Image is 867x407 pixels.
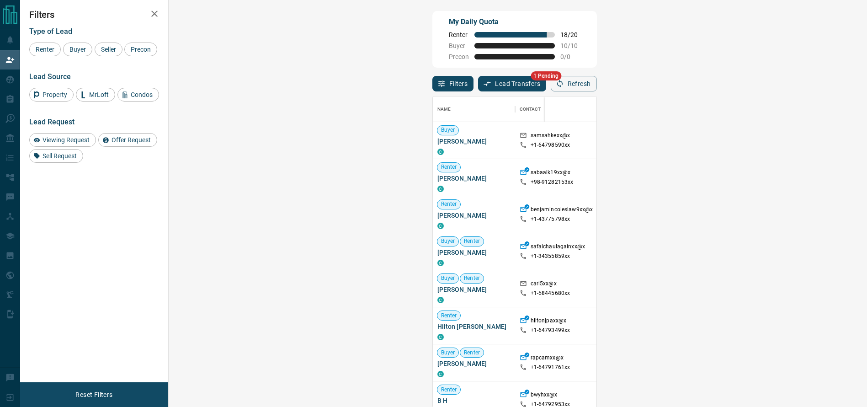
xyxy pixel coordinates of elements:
[86,91,112,98] span: MrLoft
[29,133,96,147] div: Viewing Request
[531,132,570,141] p: samsahkexx@x
[520,96,541,122] div: Contact
[29,72,71,81] span: Lead Source
[437,260,444,266] div: condos.ca
[39,91,70,98] span: Property
[531,354,564,364] p: rapcamxx@x
[124,43,157,56] div: Precon
[437,371,444,377] div: condos.ca
[108,136,154,144] span: Offer Request
[460,274,484,282] span: Renter
[531,364,570,371] p: +1- 64791761xx
[531,71,561,80] span: 1 Pending
[460,349,484,357] span: Renter
[432,76,474,91] button: Filters
[437,149,444,155] div: condos.ca
[433,96,515,122] div: Name
[531,141,570,149] p: +1- 64798590xx
[531,206,593,215] p: benjamincoleslaw9xx@x
[437,211,511,220] span: [PERSON_NAME]
[449,31,469,38] span: Renter
[29,43,61,56] div: Renter
[560,42,580,49] span: 10 / 10
[531,215,570,223] p: +1- 43775798xx
[560,53,580,60] span: 0 / 0
[531,178,574,186] p: +98- 91282153xx
[39,136,93,144] span: Viewing Request
[437,174,511,183] span: [PERSON_NAME]
[437,137,511,146] span: [PERSON_NAME]
[98,46,119,53] span: Seller
[66,46,89,53] span: Buyer
[437,274,459,282] span: Buyer
[449,42,469,49] span: Buyer
[437,322,511,331] span: Hilton [PERSON_NAME]
[449,16,580,27] p: My Daily Quota
[29,27,72,36] span: Type of Lead
[531,243,585,252] p: safalchaulagainxx@x
[39,152,80,160] span: Sell Request
[478,76,546,91] button: Lead Transfers
[29,118,74,126] span: Lead Request
[437,312,461,320] span: Renter
[531,280,557,289] p: carl5xx@x
[531,252,570,260] p: +1- 34355859xx
[437,248,511,257] span: [PERSON_NAME]
[437,163,461,171] span: Renter
[531,289,570,297] p: +1- 58445680xx
[437,285,511,294] span: [PERSON_NAME]
[32,46,58,53] span: Renter
[117,88,159,102] div: Condos
[128,46,154,53] span: Precon
[437,359,511,368] span: [PERSON_NAME]
[29,9,159,20] h2: Filters
[437,223,444,229] div: condos.ca
[95,43,122,56] div: Seller
[437,386,461,394] span: Renter
[449,53,469,60] span: Precon
[437,96,451,122] div: Name
[560,31,580,38] span: 18 / 20
[437,237,459,245] span: Buyer
[69,387,118,402] button: Reset Filters
[531,327,570,334] p: +1- 64793499xx
[531,169,571,178] p: sabaalk19xx@x
[531,391,558,401] p: bwyhxx@x
[29,88,74,102] div: Property
[460,237,484,245] span: Renter
[437,186,444,192] div: condos.ca
[63,43,92,56] div: Buyer
[98,133,157,147] div: Offer Request
[531,317,567,327] p: hiltonjpaxx@x
[437,126,459,134] span: Buyer
[76,88,115,102] div: MrLoft
[29,149,83,163] div: Sell Request
[437,349,459,357] span: Buyer
[437,396,511,405] span: B H
[437,334,444,340] div: condos.ca
[437,200,461,208] span: Renter
[128,91,156,98] span: Condos
[437,297,444,303] div: condos.ca
[551,76,597,91] button: Refresh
